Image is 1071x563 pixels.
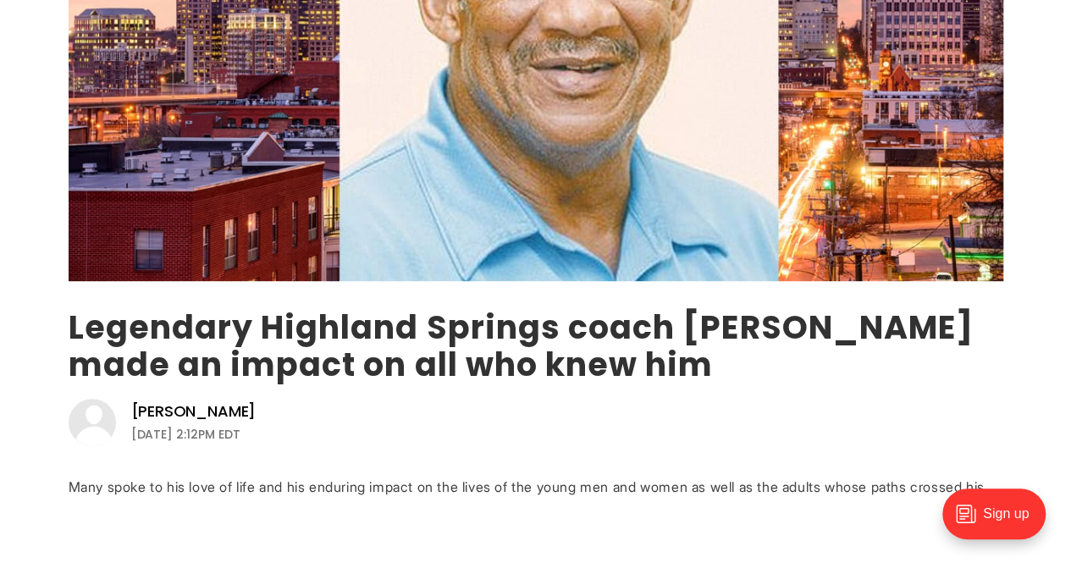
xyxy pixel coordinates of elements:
[131,401,257,422] a: [PERSON_NAME]
[131,424,240,444] time: [DATE] 2:12PM EDT
[69,478,1003,496] div: Many spoke to his love of life and his enduring impact on the lives of the young men and women as...
[69,305,974,387] a: Legendary Highland Springs coach [PERSON_NAME] made an impact on all who knew him
[928,480,1071,563] iframe: portal-trigger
